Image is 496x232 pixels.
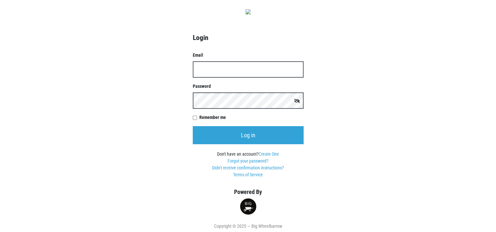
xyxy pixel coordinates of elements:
[193,126,304,144] input: Log in
[193,33,304,42] h4: Login
[183,188,314,196] h5: Powered By
[212,165,284,170] a: Didn't receive confirmation instructions?
[233,172,263,177] a: Terms of Service
[228,158,268,164] a: Forgot your password?
[193,83,304,90] label: Password
[199,114,304,121] label: Remember me
[246,9,251,14] img: original-fc7597fdc6adbb9d0e2ae620e786d1a2.jpg
[193,151,304,178] div: Don't have an account?
[240,198,256,215] img: small-round-logo-d6fdfe68ae19b7bfced82731a0234da4.png
[183,223,314,230] div: Copyright © 2025 — Big Wheelbarrow
[193,52,304,59] label: Email
[259,151,279,157] a: Create One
